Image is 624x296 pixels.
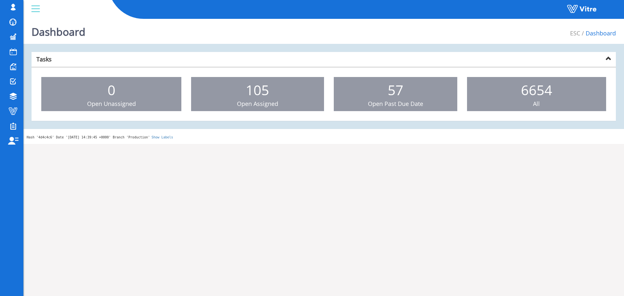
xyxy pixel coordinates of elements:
strong: Tasks [36,55,52,63]
h1: Dashboard [32,16,85,44]
span: 57 [388,81,403,99]
span: Open Assigned [237,100,278,108]
span: 0 [108,81,115,99]
span: All [533,100,540,108]
a: 6654 All [467,77,606,111]
a: 57 Open Past Due Date [334,77,457,111]
span: 6654 [521,81,552,99]
a: 105 Open Assigned [191,77,324,111]
a: 0 Open Unassigned [41,77,181,111]
span: 105 [246,81,269,99]
a: ESC [570,29,580,37]
span: Open Unassigned [87,100,136,108]
span: Open Past Due Date [368,100,423,108]
li: Dashboard [580,29,616,38]
a: Show Labels [151,135,173,139]
span: Hash '4d4c4c6' Date '[DATE] 14:39:45 +0000' Branch 'Production' [27,135,150,139]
